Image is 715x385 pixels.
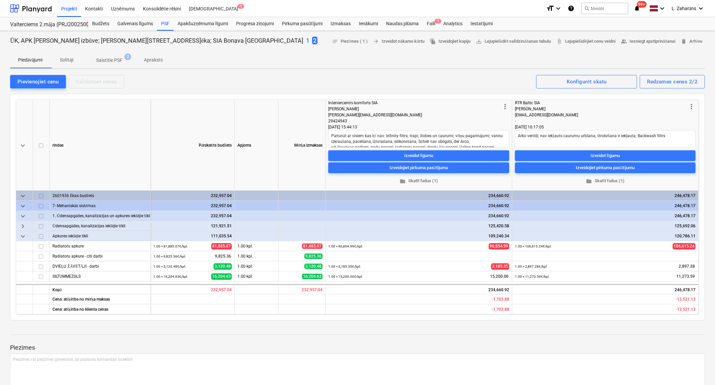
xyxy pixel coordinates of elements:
[52,201,148,210] div: 7- Mehaniskās sistēmas
[586,178,592,184] span: folder
[278,100,326,191] div: Mērķa izmaksas
[536,75,637,88] button: Konfigurēt skatu
[153,275,188,278] small: 1.00 × 16,204.63€ / kpl.
[52,261,148,271] div: DVIEĻU ŽĀVĒTĀJI - darbi
[621,38,676,45] span: Iesniegt apstiprināšanai
[151,100,235,191] div: Pārskatīts budžets
[157,17,174,31] a: PSF
[88,17,113,31] a: Budžets
[214,263,232,270] span: 3,120.48
[554,4,562,12] i: keyboard_arrow_down
[328,100,501,106] div: Inženiercentrs komforts SIA
[404,152,434,160] div: Izveidot līgumu
[515,150,695,161] button: Izveidot līgumu
[235,241,278,251] div: 1.00 kpl.
[546,4,554,12] i: format_size
[328,211,509,221] div: 234,660.92
[591,152,620,160] div: Izveidot līgumu
[237,4,244,9] span: 5
[515,275,550,278] small: 1.00 × 11,273.59€ / kpl.
[491,263,509,270] span: 3,185.35
[423,17,439,31] div: Faili
[235,271,278,281] div: 1.00 kpl.
[174,17,232,31] a: Apakšuzņēmuma līgumi
[382,17,423,31] a: Naudas plūsma
[647,77,698,86] div: Redzamas cenas 2/2
[501,103,509,111] span: more_vert
[581,3,628,14] button: Meklēt
[515,124,695,130] div: [DATE] 10:17:05
[153,231,232,241] div: 111,035.54
[153,191,232,201] div: 232,957.04
[423,17,439,31] a: Faili1
[328,106,501,112] div: [PERSON_NAME]
[235,100,278,191] div: Apjoms
[50,284,151,294] div: Kopā
[476,38,551,45] span: Lejupielādēt salīdzināšanas tabulu
[52,191,148,200] div: 2601936 Ēkas budžets
[302,243,323,249] span: 81,885.07
[312,37,317,44] span: 2
[681,353,715,385] div: Chat Widget
[515,176,695,186] button: Skatīt failus (1)
[328,275,363,278] small: 1.00 × 15,200.00€ / kpl.
[332,38,338,44] span: notes
[328,231,509,241] div: 109,240.34
[235,251,278,261] div: 1.00 kpl.
[489,243,509,249] span: 90,854.99
[515,162,695,173] button: Izveidojiet pirkuma pasūtījumu
[512,284,699,294] div: 246,478.17
[400,178,406,184] span: folder
[637,1,646,8] span: 99+
[328,124,509,130] div: [DATE] 15:44:13
[681,38,702,45] span: Arhīvu
[113,17,157,31] a: Galvenais līgums
[10,344,705,352] p: Piezīmes
[556,38,615,45] span: Lejupielādējiet cenu veidni
[515,211,695,221] div: 246,478.17
[672,6,696,11] span: L. Zaharāns
[439,17,466,31] div: Analytics
[430,38,436,44] span: file_copy
[678,264,695,269] span: 2,897.28
[355,17,382,31] a: Ienākumi
[518,177,693,185] span: Skatīt failus (1)
[373,38,379,44] span: arrow_forward
[476,38,482,44] span: save_alt
[554,36,618,47] a: Lejupielādējiet cenu veidni
[10,75,66,88] button: Pievienojiet cenu
[331,177,506,185] span: Skatīt failus (1)
[676,274,695,279] span: 11,273.59
[278,17,327,31] div: Pirkuma pasūtījumi
[10,37,303,45] p: ŪK, APK [PERSON_NAME] izbūve; [PERSON_NAME][STREET_ADDRESS]ēka; SIA Bonava [GEOGRAPHIC_DATA]
[466,17,497,31] a: Iestatījumi
[10,21,80,28] div: Valterciems 2.māja (PRJ2002500) - 2601936
[328,244,363,248] small: 1.00 × 90,854.99€ / kpl.
[52,211,148,221] div: 1. Ūdensapgādes, kanalizācijas un apkures iekšējie tīkli
[568,4,574,12] i: Zināšanu pamats
[673,243,695,249] span: 106,615.24
[18,56,42,64] p: Piedāvājumi
[515,231,695,241] div: 120,786.11
[515,201,695,211] div: 246,478.17
[328,201,509,211] div: 234,660.92
[515,118,687,124] div: -
[676,307,695,312] span: Paredzamā rentabilitāte - iesniegts piedāvājums salīdzinājumā ar klienta cenu
[435,19,441,24] span: 1
[153,221,232,231] div: 121,921.51
[304,254,323,259] span: 9,825.36
[327,17,355,31] div: Izmaksas
[389,164,448,172] div: Izveidojiet pirkuma pasūtījumu
[153,201,232,211] div: 232,957.04
[124,53,131,60] span: 2
[492,307,509,312] span: Paredzamā rentabilitāte - iesniegts piedāvājums salīdzinājumā ar klienta cenu
[515,106,687,112] div: [PERSON_NAME]
[304,264,323,269] span: 3,120.48
[153,255,186,258] small: 1.00 × 9,825.36€ / kpl.
[681,38,687,44] span: delete
[52,241,148,251] div: Radiatoru apkure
